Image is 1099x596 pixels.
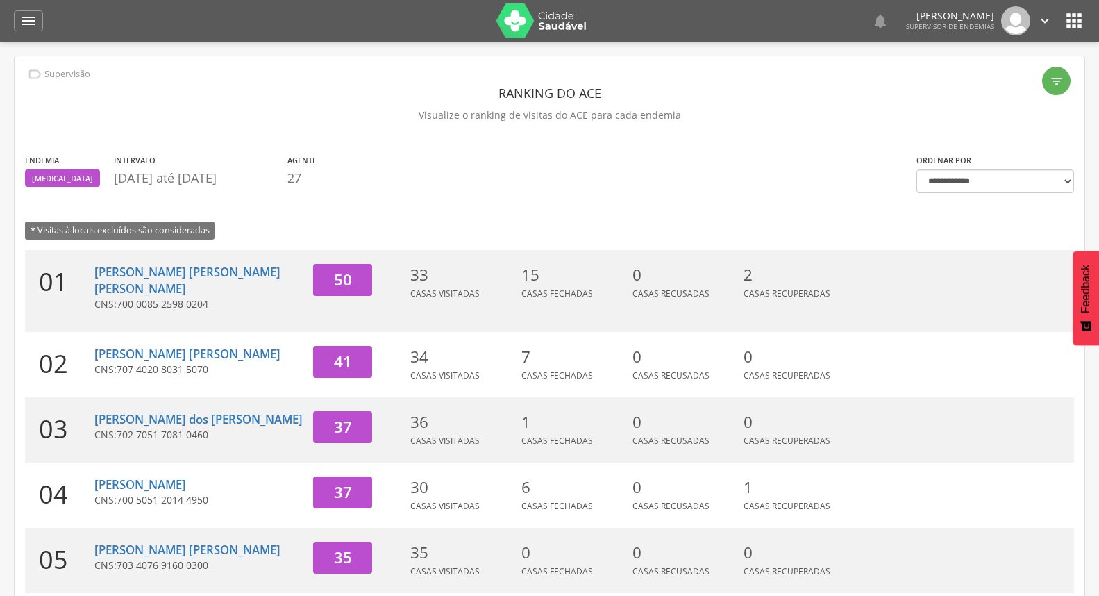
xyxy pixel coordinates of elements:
span: Casas Recusadas [632,435,710,447]
span: Casas Visitadas [410,288,480,299]
i:  [1050,74,1064,88]
div: Filtro [1042,67,1071,95]
span: Casas Recusadas [632,565,710,577]
span: Casas Visitadas [410,500,480,512]
span: 702 7051 7081 0460 [117,428,208,441]
span: 35 [334,547,352,568]
i:  [872,13,889,29]
i:  [20,13,37,29]
p: Visualize o ranking de visitas do ACE para cada endemia [25,106,1074,125]
a: [PERSON_NAME] [PERSON_NAME] [94,542,280,558]
p: 35 [410,542,514,564]
p: [DATE] até [DATE] [114,169,280,188]
label: Intervalo [114,155,156,166]
i:  [1037,13,1052,28]
span: Casas Fechadas [521,288,593,299]
span: Casas Recuperadas [744,288,830,299]
span: Supervisor de Endemias [906,22,994,31]
p: 6 [521,477,626,499]
span: 37 [334,416,352,438]
p: 0 [632,411,737,433]
label: Endemia [25,155,59,166]
i:  [27,67,42,82]
a: [PERSON_NAME] [PERSON_NAME] [PERSON_NAME] [94,264,280,297]
p: CNS: [94,297,303,311]
span: 41 [334,351,352,372]
span: Casas Visitadas [410,370,480,381]
p: Supervisão [44,69,90,80]
p: 30 [410,477,514,499]
span: Casas Fechadas [521,565,593,577]
p: CNS: [94,363,303,376]
span: Casas Recuperadas [744,435,830,447]
label: Ordenar por [916,155,971,166]
p: 0 [632,264,737,286]
span: Casas Fechadas [521,370,593,381]
p: 1 [521,411,626,433]
span: 703 4076 9160 0300 [117,558,208,572]
p: CNS: [94,493,303,507]
div: 01 [25,250,94,332]
span: 37 [334,481,352,503]
p: [PERSON_NAME] [906,11,994,21]
p: 36 [410,411,514,433]
span: Casas Visitadas [410,565,480,577]
p: 33 [410,264,514,286]
div: 05 [25,528,94,593]
a: [PERSON_NAME] [PERSON_NAME] [94,346,280,362]
div: 03 [25,397,94,463]
a: [PERSON_NAME] dos [PERSON_NAME] [94,411,303,427]
a:  [1037,6,1052,35]
p: 0 [744,346,848,368]
div: 02 [25,332,94,397]
span: Casas Visitadas [410,435,480,447]
p: CNS: [94,558,303,572]
p: 2 [744,264,848,286]
span: 700 5051 2014 4950 [117,493,208,506]
span: Casas Fechadas [521,500,593,512]
p: 0 [632,346,737,368]
span: * Visitas à locais excluídos são consideradas [25,222,215,239]
span: 700 0085 2598 0204 [117,297,208,311]
span: 50 [334,269,352,290]
button: Feedback - Mostrar pesquisa [1073,251,1099,345]
p: 0 [521,542,626,564]
a:  [14,10,43,31]
p: 34 [410,346,514,368]
a:  [872,6,889,35]
i:  [1063,10,1085,32]
span: Casas Recusadas [632,370,710,381]
span: Casas Recuperadas [744,500,830,512]
p: 27 [287,169,317,188]
p: 0 [632,477,737,499]
div: 04 [25,463,94,528]
span: [MEDICAL_DATA] [32,173,93,184]
span: Casas Recusadas [632,500,710,512]
a: [PERSON_NAME] [94,477,186,492]
p: 0 [744,542,848,564]
span: Feedback [1080,265,1092,313]
p: CNS: [94,428,303,442]
p: 0 [632,542,737,564]
span: Casas Recuperadas [744,565,830,577]
p: 0 [744,411,848,433]
label: Agente [287,155,317,166]
span: Casas Fechadas [521,435,593,447]
span: 707 4020 8031 5070 [117,363,208,376]
p: 7 [521,346,626,368]
p: 15 [521,264,626,286]
span: Casas Recusadas [632,288,710,299]
header: Ranking do ACE [25,81,1074,106]
p: 1 [744,477,848,499]
span: Casas Recuperadas [744,370,830,381]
